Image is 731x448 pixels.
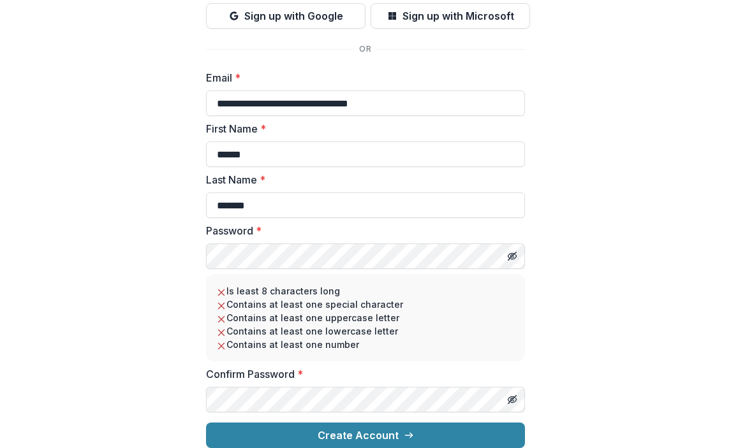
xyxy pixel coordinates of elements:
button: Sign up with Microsoft [371,3,530,29]
label: Last Name [206,172,517,187]
li: Contains at least one uppercase letter [216,311,515,324]
label: Confirm Password [206,366,517,382]
button: Toggle password visibility [502,389,522,410]
li: Is least 8 characters long [216,284,515,298]
button: Sign up with Google [206,3,365,29]
li: Contains at least one lowercase letter [216,324,515,338]
button: Toggle password visibility [502,246,522,266]
label: Password [206,223,517,238]
label: First Name [206,121,517,136]
label: Email [206,70,517,85]
li: Contains at least one number [216,338,515,351]
button: Create Account [206,423,525,448]
li: Contains at least one special character [216,298,515,311]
